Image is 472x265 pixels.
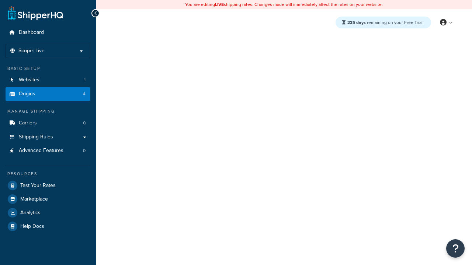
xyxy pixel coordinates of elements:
[6,87,90,101] a: Origins4
[19,148,63,154] span: Advanced Features
[6,66,90,72] div: Basic Setup
[6,73,90,87] a: Websites1
[6,144,90,158] li: Advanced Features
[6,179,90,192] a: Test Your Rates
[19,134,53,140] span: Shipping Rules
[18,48,45,54] span: Scope: Live
[20,196,48,202] span: Marketplace
[6,192,90,206] a: Marketplace
[6,108,90,114] div: Manage Shipping
[20,210,41,216] span: Analytics
[83,120,86,126] span: 0
[6,144,90,158] a: Advanced Features0
[19,91,35,97] span: Origins
[19,77,39,83] span: Websites
[6,26,90,39] a: Dashboard
[6,87,90,101] li: Origins
[6,130,90,144] a: Shipping Rules
[84,77,86,83] span: 1
[20,183,56,189] span: Test Your Rates
[6,116,90,130] li: Carriers
[6,73,90,87] li: Websites
[6,206,90,219] a: Analytics
[347,19,423,26] span: remaining on your Free Trial
[347,19,366,26] strong: 235 days
[446,239,465,258] button: Open Resource Center
[6,116,90,130] a: Carriers0
[20,223,44,230] span: Help Docs
[19,120,37,126] span: Carriers
[83,91,86,97] span: 4
[6,220,90,233] a: Help Docs
[83,148,86,154] span: 0
[215,1,224,8] b: LIVE
[19,29,44,36] span: Dashboard
[6,171,90,177] div: Resources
